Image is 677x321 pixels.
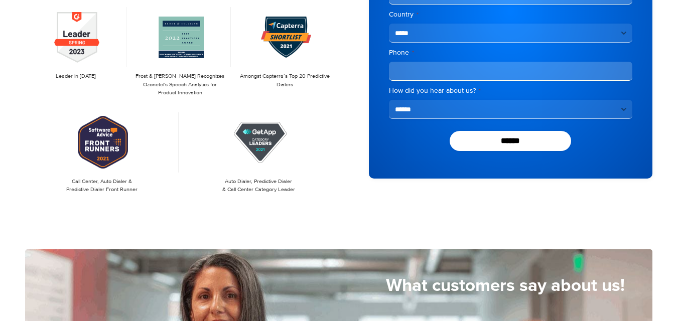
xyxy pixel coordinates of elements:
p: Amongst Capterra’s Top 20 Predictive Dialers [239,72,330,89]
p: Frost & [PERSON_NAME] Recognizes Ozonetel's Speech Analytics for Product Innovation [134,72,226,97]
label: Phone [389,48,632,58]
p: Auto Dialer, Predictive Dialer & Call Center Category Leader [187,178,331,194]
label: How did you hear about us? [389,86,632,96]
h5: What customers say about us! [25,277,625,294]
p: Call Center, Auto Dialer & Predictive Dialer Front Runner [30,178,174,194]
p: Leader in [DATE] [30,72,121,81]
label: Country [389,10,632,20]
